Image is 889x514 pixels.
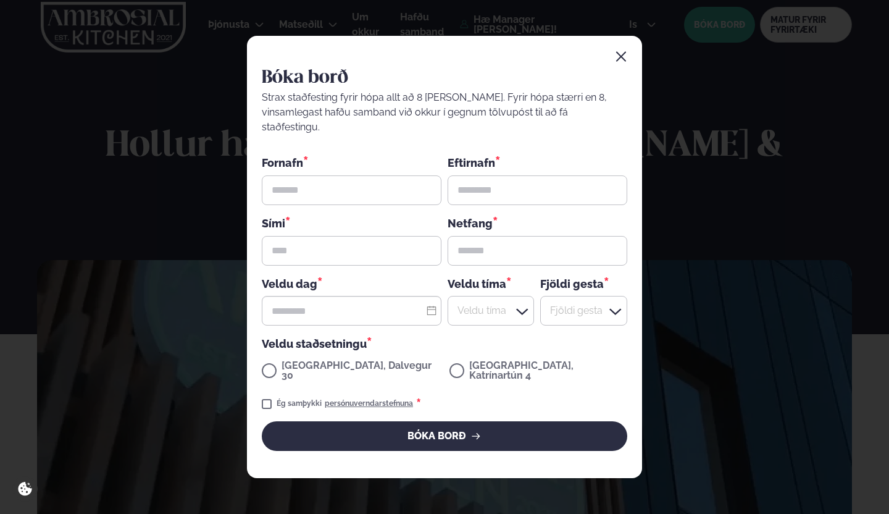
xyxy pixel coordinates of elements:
div: Veldu tíma [448,276,534,291]
div: Ég samþykki [277,397,421,411]
div: Veldu dag [262,276,441,291]
div: Eftirnafn [448,154,627,171]
div: Sími [262,215,441,231]
div: Veldu staðsetningu [262,335,627,351]
div: Fjöldi gesta [540,276,627,291]
div: Strax staðfesting fyrir hópa allt að 8 [PERSON_NAME]. Fyrir hópa stærri en 8, vinsamlegast hafðu ... [262,90,627,135]
div: Fornafn [262,154,441,171]
button: BÓKA BORÐ [262,421,627,451]
a: persónuverndarstefnuna [325,399,413,409]
div: Netfang [448,215,627,231]
a: Cookie settings [12,476,38,502]
h2: Bóka borð [262,65,627,90]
